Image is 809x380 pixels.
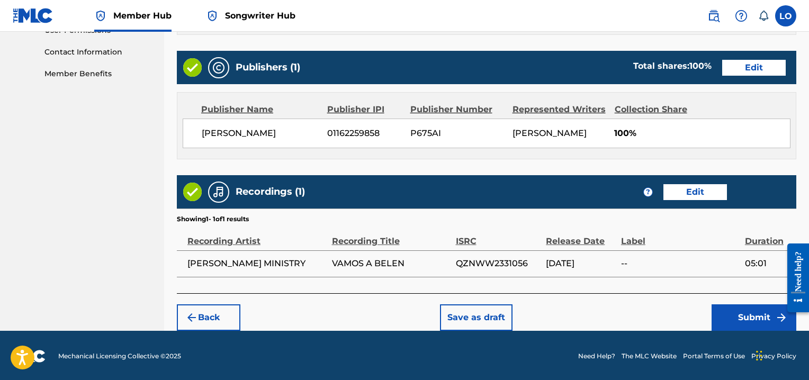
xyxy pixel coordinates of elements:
img: MLC Logo [13,8,53,23]
a: Public Search [703,5,724,26]
span: P675AI [410,127,505,140]
span: QZNWW2331056 [456,257,541,270]
span: 100% [614,127,790,140]
span: [DATE] [546,257,616,270]
span: 100 % [689,61,712,71]
div: Publisher Number [410,103,505,116]
img: Recordings [212,186,225,198]
span: VAMOS A BELEN [332,257,451,270]
h5: Publishers (1) [236,61,300,74]
img: Valid [183,58,202,77]
span: [PERSON_NAME] [513,128,587,138]
img: search [707,10,720,22]
span: Mechanical Licensing Collective © 2025 [58,351,181,361]
div: Recording Artist [187,224,327,248]
span: Songwriter Hub [225,10,295,22]
div: Represented Writers [513,103,607,116]
div: Recording Title [332,224,451,248]
img: Top Rightsholder [206,10,219,22]
img: Publishers [212,61,225,74]
img: Valid [183,183,202,201]
a: Member Benefits [44,68,151,79]
img: 7ee5dd4eb1f8a8e3ef2f.svg [185,311,198,324]
span: Member Hub [113,10,172,22]
div: Publisher IPI [327,103,402,116]
span: -- [621,257,740,270]
div: User Menu [775,5,796,26]
button: Submit [712,304,796,331]
span: [PERSON_NAME] MINISTRY [187,257,327,270]
div: Duration [745,224,791,248]
span: 05:01 [745,257,791,270]
div: Publisher Name [201,103,319,116]
a: Need Help? [578,351,615,361]
div: Total shares: [633,60,712,73]
div: Arrastrar [756,340,762,372]
button: Edit [722,60,786,76]
div: Release Date [546,224,616,248]
div: Collection Share [615,103,703,116]
a: Contact Information [44,47,151,58]
a: The MLC Website [622,351,677,361]
img: Top Rightsholder [94,10,107,22]
button: Save as draft [440,304,513,331]
img: f7272a7cc735f4ea7f67.svg [775,311,788,324]
div: Label [621,224,740,248]
button: Edit [663,184,727,200]
span: 01162259858 [327,127,402,140]
p: Showing 1 - 1 of 1 results [177,214,249,224]
div: Notifications [758,11,769,21]
div: ISRC [456,224,541,248]
span: ? [644,188,652,196]
h5: Recordings (1) [236,186,305,198]
img: help [735,10,748,22]
span: [PERSON_NAME] [202,127,319,140]
iframe: Chat Widget [753,329,806,380]
iframe: Resource Center [779,236,809,321]
div: Help [731,5,752,26]
button: Back [177,304,240,331]
a: Privacy Policy [751,351,796,361]
div: Widget de chat [753,329,806,380]
a: Portal Terms of Use [683,351,745,361]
